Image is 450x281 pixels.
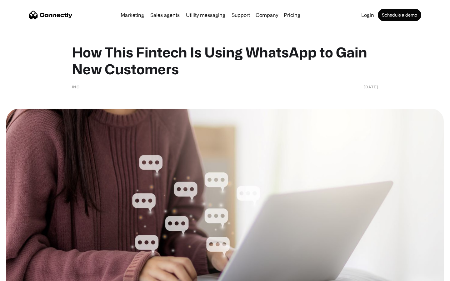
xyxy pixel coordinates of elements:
[229,12,252,17] a: Support
[359,12,377,17] a: Login
[281,12,303,17] a: Pricing
[6,270,37,279] aside: Language selected: English
[364,84,378,90] div: [DATE]
[12,270,37,279] ul: Language list
[118,12,147,17] a: Marketing
[256,11,278,19] div: Company
[72,84,80,90] div: INC
[148,12,182,17] a: Sales agents
[378,9,421,21] a: Schedule a demo
[72,44,378,77] h1: How This Fintech Is Using WhatsApp to Gain New Customers
[183,12,228,17] a: Utility messaging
